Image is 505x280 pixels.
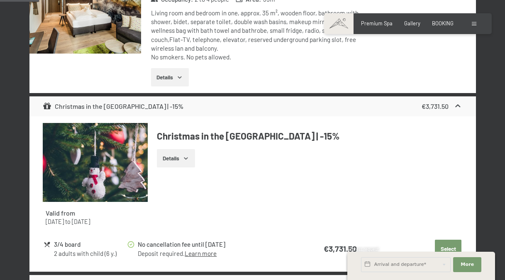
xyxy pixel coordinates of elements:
strong: €3,731.50 [422,102,449,110]
div: No cancellation fee until [DATE] [138,240,293,249]
span: Express request [347,247,379,252]
time: 22/12/2025 [46,218,64,225]
div: Christmas in the [GEOGRAPHIC_DATA] | -15%€3,731.50 [29,96,476,116]
a: Learn more [185,250,217,257]
strong: €3,731.50 [324,244,357,253]
button: More [453,257,481,272]
button: Details [151,68,189,86]
button: Select [435,240,461,258]
div: Christmas in the [GEOGRAPHIC_DATA] | -15% [43,101,183,111]
h4: Christmas in the [GEOGRAPHIC_DATA] | -15% [157,130,462,142]
div: to [46,218,144,226]
a: Gallery [404,20,420,27]
div: Living room and bedroom in one, approx. 35 m², wooden floor, bathroom with shower, bidet, separat... [151,9,376,62]
a: BOOKING [432,20,454,27]
a: Premium Spa [361,20,393,27]
button: Details [157,149,195,167]
img: mss_renderimg.php [43,123,148,202]
div: 3/4 board [54,240,127,249]
strong: Valid from [46,209,75,217]
div: 2 adults with child (6 y.) [54,249,127,258]
div: Deposit required. [138,249,293,258]
time: 26/12/2025 [72,218,90,225]
span: More [461,261,474,268]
